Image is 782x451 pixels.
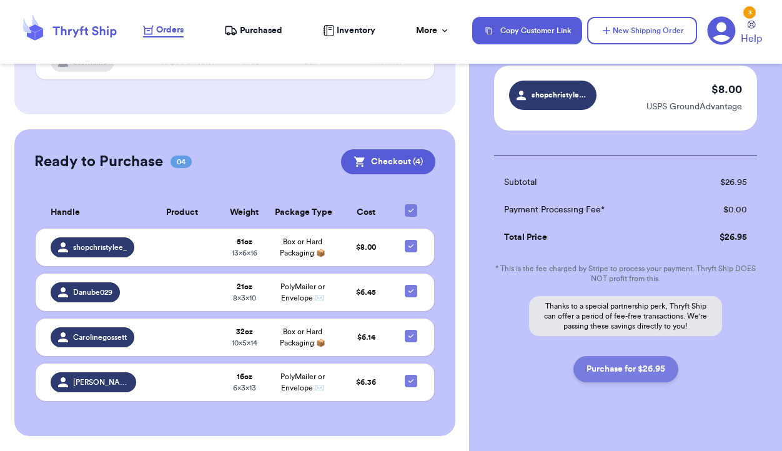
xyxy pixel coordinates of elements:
span: 6 x 3 x 13 [233,384,256,392]
span: 13 x 6 x 16 [232,249,257,257]
button: New Shipping Order [587,17,697,44]
span: Carolinegossett [73,332,127,342]
span: $ 6.45 [356,289,376,296]
span: Inventory [337,24,375,37]
span: Orders [156,24,184,36]
span: 8 x 3 x 10 [233,294,256,302]
span: 04 [171,156,192,168]
td: $ 26.95 [683,224,757,251]
span: Box or Hard Packaging 📦 [280,328,325,347]
span: shopchristylee_ [532,89,586,101]
th: Cost [337,197,395,229]
button: Checkout (4) [341,149,435,174]
p: $ 8.00 [711,81,742,98]
span: PolyMailer or Envelope ✉️ [280,373,325,392]
a: Orders [143,24,184,37]
strong: 32 oz [236,328,253,335]
div: More [416,24,450,37]
th: Weight [221,197,267,229]
strong: 21 oz [237,283,252,290]
p: USPS GroundAdvantage [646,101,742,113]
strong: 16 oz [237,373,252,380]
span: Handle [51,206,80,219]
th: Product [144,197,221,229]
span: Help [741,31,762,46]
span: 10 x 5 x 14 [232,339,257,347]
p: * This is the fee charged by Stripe to process your payment. Thryft Ship DOES NOT profit from this. [494,264,757,284]
span: PolyMailer or Envelope ✉️ [280,283,325,302]
div: 3 [743,6,756,19]
p: Thanks to a special partnership perk, Thryft Ship can offer a period of fee-free transactions. We... [529,296,722,336]
strong: 51 oz [237,238,252,245]
button: Copy Customer Link [472,17,582,44]
span: Danube029 [73,287,112,297]
a: Inventory [323,24,375,37]
th: Package Type [267,197,337,229]
h2: Ready to Purchase [34,152,163,172]
button: Purchase for $26.95 [573,356,678,382]
td: Subtotal [494,169,683,196]
span: $ 8.00 [356,244,376,251]
td: $ 26.95 [683,169,757,196]
a: Purchased [224,24,282,37]
a: Help [741,21,762,46]
td: Total Price [494,224,683,251]
span: $ 6.14 [357,334,375,341]
span: Box or Hard Packaging 📦 [280,238,325,257]
span: Purchased [240,24,282,37]
span: [PERSON_NAME].geist02 [73,377,129,387]
span: shopchristylee_ [73,242,127,252]
a: 3 [707,16,736,45]
span: $ 6.36 [356,379,376,386]
td: $ 0.00 [683,196,757,224]
td: Payment Processing Fee* [494,196,683,224]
